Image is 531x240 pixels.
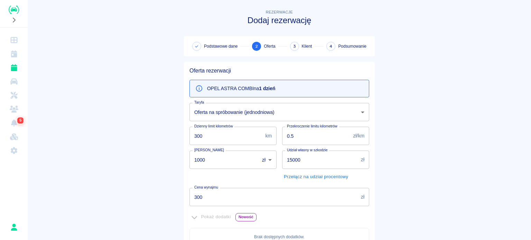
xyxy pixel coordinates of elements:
[194,124,233,129] label: Dzienny limit kilometrów
[236,213,256,221] span: Nowość
[361,193,364,201] p: zł
[329,43,332,50] span: 4
[3,102,25,116] a: Klienci
[3,116,25,130] a: Powiadomienia
[194,185,218,190] label: Cena wynajmu
[257,151,277,169] div: zł
[3,144,25,157] a: Ustawienia
[266,10,293,14] span: Rezerwacje
[3,88,25,102] a: Serwisy
[338,43,366,49] span: Podsumowanie
[361,156,364,163] p: zł
[184,16,375,25] h3: Dodaj rezerwację
[189,67,369,74] h5: Oferta rezerwacji
[204,43,237,49] span: Podstawowe dane
[194,100,204,105] label: Taryfa
[18,117,23,124] span: 5
[264,43,275,49] span: Oferta
[9,6,19,14] img: Renthelp
[3,33,25,47] a: Dashboard
[195,234,363,240] p: Brak dostępnych dodatków .
[287,124,337,129] label: Przekroczenie limitu kilometrów
[302,43,312,49] span: Klient
[3,130,25,144] a: Widget WWW
[3,47,25,61] a: Kalendarz
[3,61,25,75] a: Rezerwacje
[7,220,21,234] button: Rafał Płaza
[259,86,275,91] b: 1 dzień
[353,132,364,140] p: zł/km
[282,172,350,182] button: Przełącz na udział procentowy
[265,132,272,140] p: km
[293,43,296,50] span: 3
[207,85,275,92] p: OPEL ASTRA COMBI na
[189,103,369,121] div: Oferta na spróbowanie (jednodniowa)
[255,43,258,50] span: 2
[3,75,25,88] a: Flota
[287,147,328,153] label: Udział własny w szkodzie
[194,147,224,153] label: [PERSON_NAME]
[9,16,19,25] button: Rozwiń nawigację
